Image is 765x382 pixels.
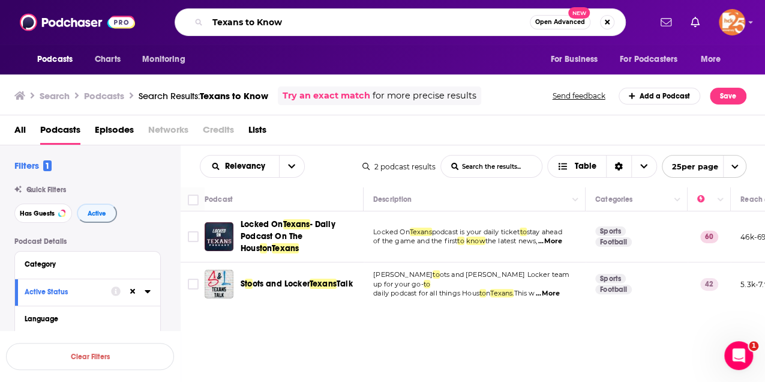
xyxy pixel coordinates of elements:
iframe: Intercom live chat [724,341,753,370]
span: Monitoring [142,51,185,68]
div: Sort Direction [606,156,631,177]
button: open menu [542,48,613,71]
span: New [568,7,590,19]
div: Search podcasts, credits, & more... [175,8,626,36]
button: Column Actions [670,193,685,207]
a: Football [595,285,632,294]
a: Stoots and LockerTexansTalk [241,278,353,290]
span: Texans. [490,289,514,297]
span: All [14,120,26,145]
span: to [433,270,439,279]
input: Search podcasts, credits, & more... [208,13,530,32]
span: Talk [337,279,353,289]
span: Networks [148,120,188,145]
button: open menu [279,156,304,177]
a: Episodes [95,120,134,145]
span: Locked On [373,228,410,236]
span: stay ahead [527,228,562,236]
span: Podcasts [40,120,80,145]
button: Column Actions [713,193,728,207]
a: Lists [248,120,266,145]
span: ots and [PERSON_NAME] Locker team up for your go- [373,270,569,288]
div: Categories [595,192,632,207]
span: Texans [272,243,299,253]
span: For Podcasters [620,51,677,68]
span: ...More [538,237,562,246]
a: Try an exact match [283,89,370,103]
button: Send feedback [549,91,609,101]
button: Clear Filters [6,343,174,370]
a: Show notifications dropdown [656,12,676,32]
button: Open AdvancedNew [530,15,590,29]
span: for more precise results [373,89,476,103]
span: podcast is your daily ticket [432,228,520,236]
span: 1 [43,160,52,171]
span: Texans [283,219,310,229]
p: 60 [700,231,718,243]
span: S [241,279,245,289]
span: Has Guests [20,210,55,217]
span: Active [88,210,106,217]
span: Texans [310,279,337,289]
span: This w [514,289,535,297]
div: Active Status [25,288,103,296]
button: open menu [612,48,695,71]
button: Language [25,311,151,326]
h2: Filters [14,160,52,171]
span: Charts [95,51,121,68]
img: Locked On Texans - Daily Podcast On The Houston Texans [205,222,233,251]
button: open menu [29,48,88,71]
button: Category [25,256,151,271]
a: Sports [595,274,626,283]
p: 42 [700,278,718,290]
span: ...More [536,289,560,299]
span: to [245,279,252,289]
button: Column Actions [568,193,583,207]
button: Active Status [25,284,111,299]
p: Podcast Details [14,237,161,246]
h3: Search [40,90,70,102]
span: know [466,237,485,245]
a: Sports [595,226,626,236]
span: Credits [203,120,234,145]
h3: Podcasts [84,90,124,102]
a: Add a Podcast [619,88,701,105]
img: User Profile [719,9,745,35]
span: Texans to Know [200,90,268,102]
span: For Business [550,51,598,68]
span: Toggle select row [188,279,199,290]
span: to [479,289,486,297]
div: Description [373,192,412,207]
span: 1 [749,341,758,351]
div: Category [25,260,143,268]
span: 25 per page [662,157,718,176]
img: Stoots and Locker Texans Talk [205,270,233,299]
button: open menu [662,155,746,178]
span: Table [575,162,596,171]
span: Texans [410,228,432,236]
button: Choose View [547,155,657,178]
div: Podcast [205,192,233,207]
button: open menu [692,48,736,71]
a: Football [595,237,632,247]
span: Relevancy [225,162,269,171]
span: to [260,243,267,253]
span: Podcasts [37,51,73,68]
span: More [701,51,721,68]
span: Logged in as kerrifulks [719,9,745,35]
div: Power Score [697,192,714,207]
a: Show notifications dropdown [686,12,704,32]
span: [PERSON_NAME] [373,270,433,279]
button: Has Guests [14,204,72,223]
button: Show profile menu [719,9,745,35]
span: n [267,243,272,253]
span: ots and Locker [253,279,310,289]
button: Active [77,204,117,223]
img: Podchaser - Follow, Share and Rate Podcasts [20,11,135,34]
span: to [424,280,430,288]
